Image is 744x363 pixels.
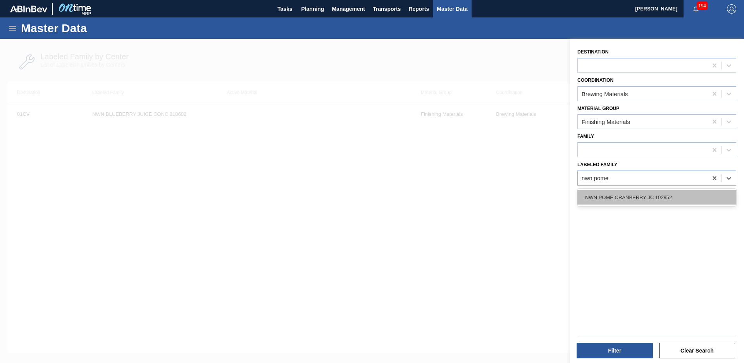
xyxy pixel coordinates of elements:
span: Master Data [437,4,467,14]
span: 194 [697,2,708,10]
img: Logout [727,4,736,14]
label: Labeled Family [577,162,617,167]
div: Finishing Materials [582,119,630,125]
h1: Master Data [21,24,158,33]
span: Reports [408,4,429,14]
button: Clear Search [659,343,735,358]
label: Material Group [577,106,619,111]
span: Management [332,4,365,14]
label: Family [577,134,594,139]
img: TNhmsLtSVTkK8tSr43FrP2fwEKptu5GPRR3wAAAABJRU5ErkJggg== [10,5,47,12]
span: Planning [301,4,324,14]
label: Coordination [577,77,613,83]
div: Brewing Materials [582,90,628,97]
button: Filter [577,343,653,358]
span: Transports [373,4,401,14]
label: Destination [577,49,608,55]
button: Notifications [684,3,708,14]
span: Tasks [276,4,293,14]
div: NWN POME CRANBERRY JC 102852 [577,190,736,205]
